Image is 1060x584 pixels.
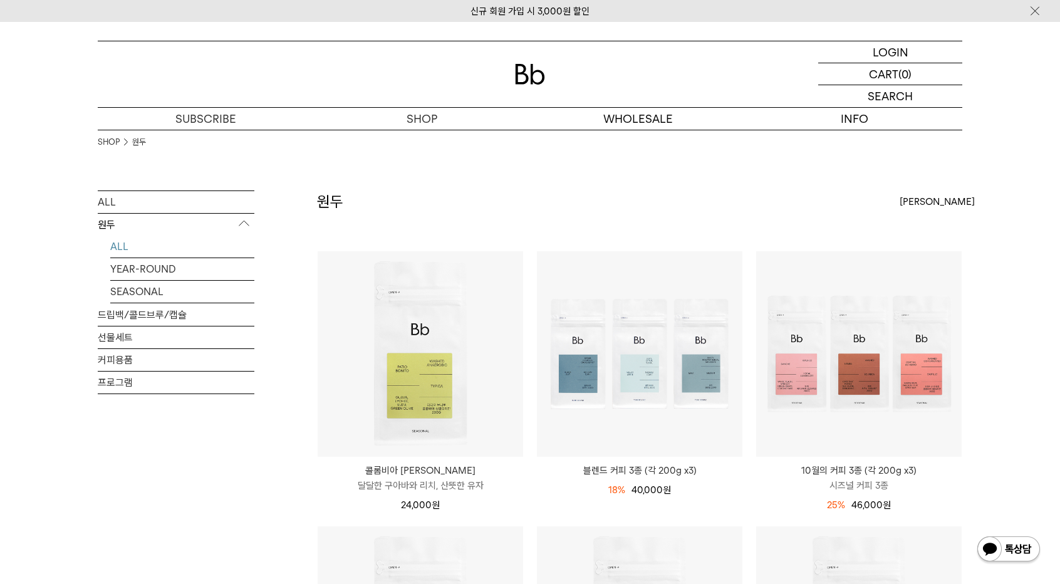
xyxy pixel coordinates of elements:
[530,108,746,130] p: WHOLESALE
[851,499,891,511] span: 46,000
[537,251,742,457] img: 블렌드 커피 3종 (각 200g x3)
[515,64,545,85] img: 로고
[110,258,254,280] a: YEAR-ROUND
[317,191,343,212] h2: 원두
[98,326,254,348] a: 선물세트
[868,85,913,107] p: SEARCH
[537,463,742,478] a: 블렌드 커피 3종 (각 200g x3)
[98,136,120,149] a: SHOP
[314,108,530,130] a: SHOP
[98,108,314,130] a: SUBSCRIBE
[110,281,254,303] a: SEASONAL
[608,482,625,498] div: 18%
[900,194,975,209] span: [PERSON_NAME]
[110,236,254,258] a: ALL
[98,372,254,394] a: 프로그램
[818,41,962,63] a: LOGIN
[631,484,671,496] span: 40,000
[98,304,254,326] a: 드립백/콜드브루/캡슐
[470,6,590,17] a: 신규 회원 가입 시 3,000원 할인
[98,349,254,371] a: 커피용품
[756,251,962,457] img: 10월의 커피 3종 (각 200g x3)
[756,463,962,493] a: 10월의 커피 3종 (각 200g x3) 시즈널 커피 3종
[898,63,912,85] p: (0)
[873,41,908,63] p: LOGIN
[663,484,671,496] span: 원
[318,463,523,478] p: 콜롬비아 [PERSON_NAME]
[883,499,891,511] span: 원
[756,478,962,493] p: 시즈널 커피 3종
[827,498,845,513] div: 25%
[401,499,440,511] span: 24,000
[98,214,254,236] p: 원두
[98,191,254,213] a: ALL
[756,463,962,478] p: 10월의 커피 3종 (각 200g x3)
[869,63,898,85] p: CART
[976,535,1041,565] img: 카카오톡 채널 1:1 채팅 버튼
[818,63,962,85] a: CART (0)
[746,108,962,130] p: INFO
[432,499,440,511] span: 원
[318,251,523,457] img: 콜롬비아 파티오 보니토
[318,478,523,493] p: 달달한 구아바와 리치, 산뜻한 유자
[132,136,146,149] a: 원두
[318,463,523,493] a: 콜롬비아 [PERSON_NAME] 달달한 구아바와 리치, 산뜻한 유자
